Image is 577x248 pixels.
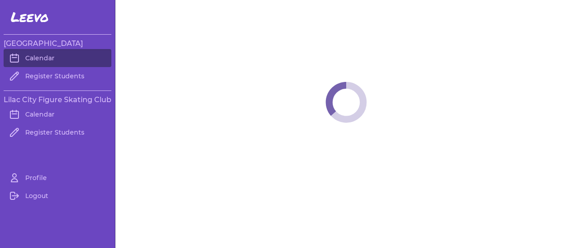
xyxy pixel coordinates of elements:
h3: Lilac City Figure Skating Club [4,95,111,105]
a: Register Students [4,67,111,85]
a: Profile [4,169,111,187]
a: Register Students [4,123,111,141]
h3: [GEOGRAPHIC_DATA] [4,38,111,49]
a: Calendar [4,49,111,67]
span: Leevo [11,9,49,25]
a: Logout [4,187,111,205]
a: Calendar [4,105,111,123]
